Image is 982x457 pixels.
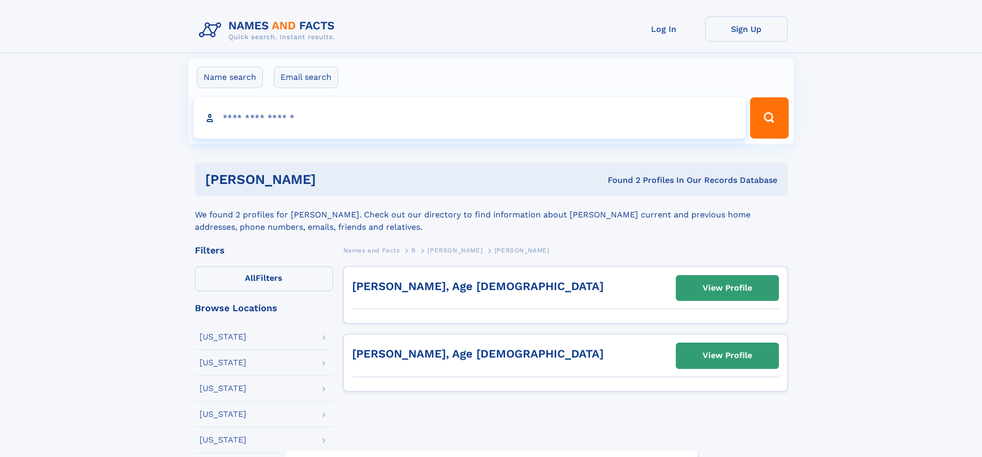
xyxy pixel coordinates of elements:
span: [PERSON_NAME] [427,247,482,254]
label: Filters [195,266,333,291]
a: [PERSON_NAME], Age [DEMOGRAPHIC_DATA] [352,347,604,360]
a: Log In [623,16,705,42]
div: [US_STATE] [199,333,246,341]
h1: [PERSON_NAME] [205,173,462,186]
span: [PERSON_NAME] [494,247,550,254]
button: Search Button [750,97,788,139]
a: B [411,244,416,257]
a: Names and Facts [343,244,400,257]
a: Sign Up [705,16,788,42]
a: [PERSON_NAME] [427,244,482,257]
span: B [411,247,416,254]
div: Browse Locations [195,303,333,313]
label: Email search [274,66,338,88]
a: [PERSON_NAME], Age [DEMOGRAPHIC_DATA] [352,280,604,293]
div: Found 2 Profiles In Our Records Database [462,175,777,186]
div: [US_STATE] [199,359,246,367]
div: [US_STATE] [199,410,246,418]
img: Logo Names and Facts [195,16,343,44]
a: View Profile [676,276,778,300]
div: We found 2 profiles for [PERSON_NAME]. Check out our directory to find information about [PERSON_... [195,196,788,233]
a: View Profile [676,343,778,368]
div: [US_STATE] [199,436,246,444]
span: All [245,273,256,283]
div: Filters [195,246,333,255]
input: search input [194,97,746,139]
div: View Profile [703,344,752,367]
div: [US_STATE] [199,384,246,393]
label: Name search [197,66,263,88]
div: View Profile [703,276,752,300]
